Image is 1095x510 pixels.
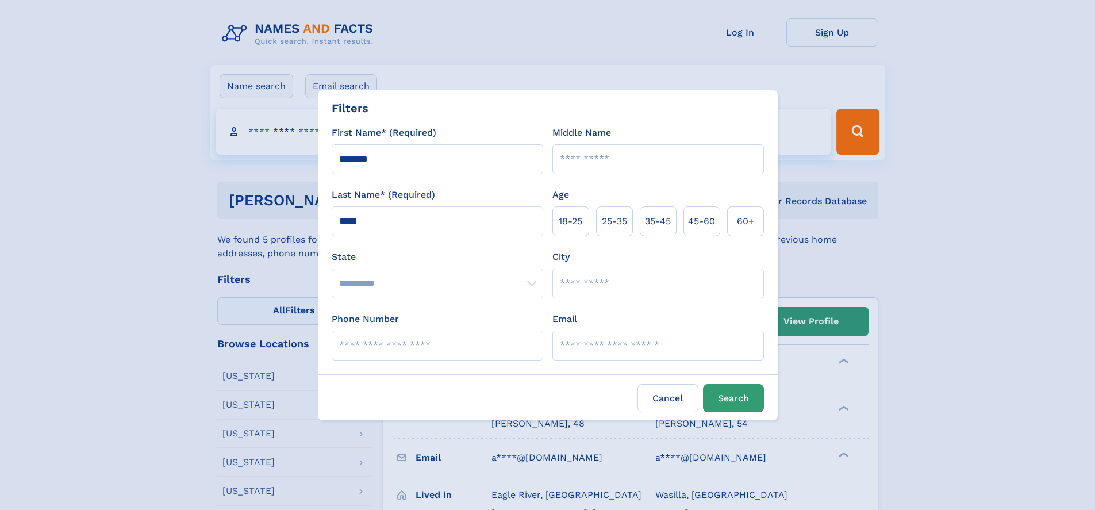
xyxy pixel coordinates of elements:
div: Filters [332,99,368,117]
label: State [332,250,543,264]
button: Search [703,384,764,412]
label: Middle Name [552,126,611,140]
label: Email [552,312,577,326]
label: Last Name* (Required) [332,188,435,202]
label: City [552,250,570,264]
label: Age [552,188,569,202]
span: 18‑25 [559,214,582,228]
label: Phone Number [332,312,399,326]
span: 60+ [737,214,754,228]
span: 45‑60 [688,214,715,228]
span: 25‑35 [602,214,627,228]
span: 35‑45 [645,214,671,228]
label: First Name* (Required) [332,126,436,140]
label: Cancel [637,384,698,412]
